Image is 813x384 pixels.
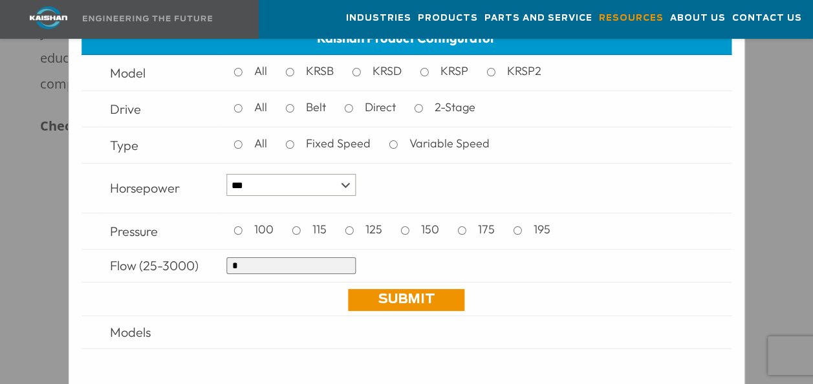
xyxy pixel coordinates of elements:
[418,11,478,26] span: Products
[248,61,278,81] label: All
[360,220,393,239] label: 125
[248,134,278,153] label: All
[429,98,486,117] label: 2-Stage
[248,220,285,239] label: 100
[435,61,479,81] label: KRSP
[484,1,592,36] a: Parts and Service
[367,61,413,81] label: KRSD
[109,223,157,239] span: Pressure
[248,98,278,117] label: All
[599,1,664,36] a: Resources
[415,220,450,239] label: 150
[109,324,150,340] span: Models
[484,11,592,26] span: Parts and Service
[109,180,179,196] span: Horsepower
[346,11,411,26] span: Industries
[670,1,726,36] a: About Us
[349,289,465,311] a: Submit
[300,134,382,153] label: Fixed Speed
[501,61,552,81] label: KRSP2
[418,1,478,36] a: Products
[732,1,802,36] a: Contact Us
[109,137,138,153] span: Type
[300,61,345,81] label: KRSB
[109,65,145,81] span: Model
[404,134,501,153] label: Variable Speed
[670,11,726,26] span: About Us
[83,16,212,21] img: Engineering the future
[732,11,802,26] span: Contact Us
[109,257,198,273] span: Flow (25-3000)
[300,98,337,117] label: Belt
[472,220,506,239] label: 175
[359,98,407,117] label: Direct
[528,220,561,239] label: 195
[109,101,140,117] span: Drive
[599,11,664,26] span: Resources
[346,1,411,36] a: Industries
[307,220,338,239] label: 115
